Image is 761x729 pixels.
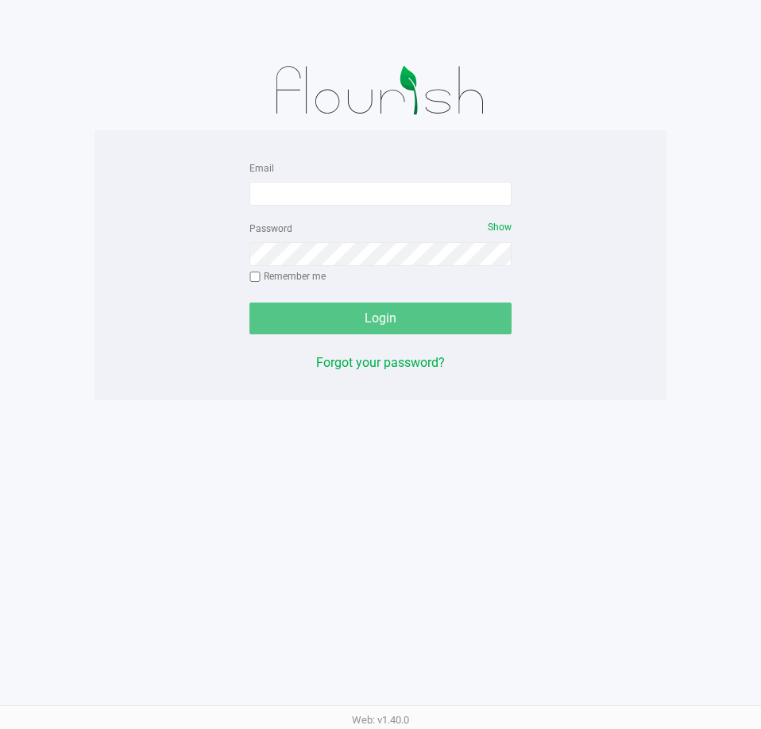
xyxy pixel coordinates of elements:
[316,353,445,372] button: Forgot your password?
[488,222,512,233] span: Show
[249,222,292,236] label: Password
[352,714,409,726] span: Web: v1.40.0
[249,269,326,283] label: Remember me
[249,161,274,175] label: Email
[249,272,261,283] input: Remember me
